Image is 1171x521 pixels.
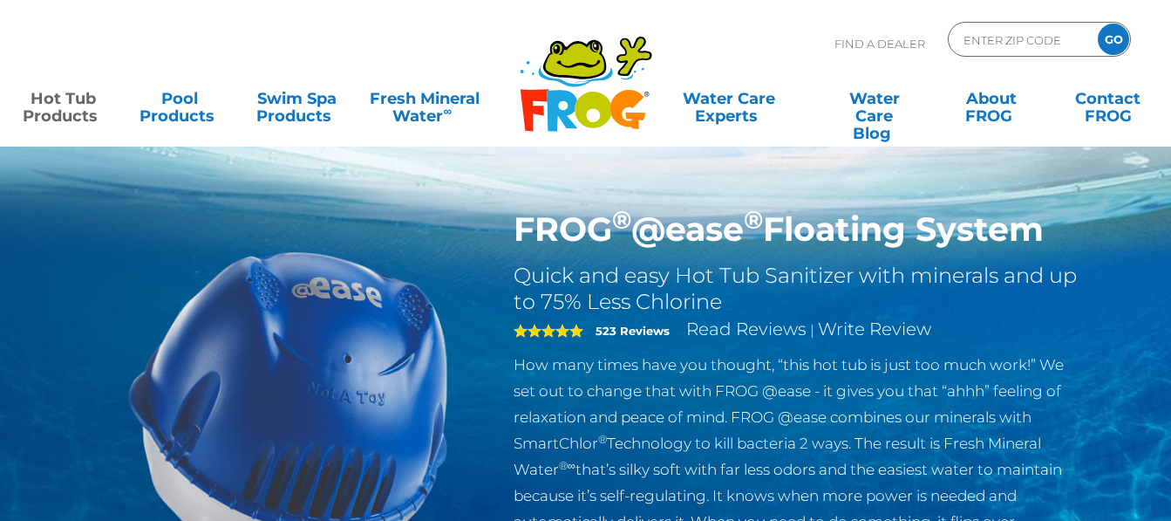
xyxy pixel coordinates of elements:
a: Write Review [818,319,931,339]
a: AboutFROG [946,81,1037,116]
sup: ® [598,433,607,446]
sup: ® [744,204,763,235]
p: Find A Dealer [834,22,925,65]
strong: 523 Reviews [596,324,670,338]
a: PoolProducts [134,81,225,116]
h1: FROG @ease Floating System [514,209,1083,250]
span: | [810,322,814,339]
a: Fresh MineralWater∞ [368,81,481,116]
a: ContactFROG [1063,81,1154,116]
input: GO [1098,24,1129,55]
a: Water CareExperts [656,81,803,116]
sup: ∞ [443,104,452,118]
a: Water CareBlog [829,81,920,116]
a: Swim SpaProducts [251,81,342,116]
sup: ® [612,204,631,235]
input: Zip Code Form [962,27,1079,52]
a: Hot TubProducts [17,81,108,116]
sup: ®∞ [559,459,575,472]
a: Read Reviews [686,319,807,339]
span: 5 [514,324,583,338]
h2: Quick and easy Hot Tub Sanitizer with minerals and up to 75% Less Chlorine [514,263,1083,315]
